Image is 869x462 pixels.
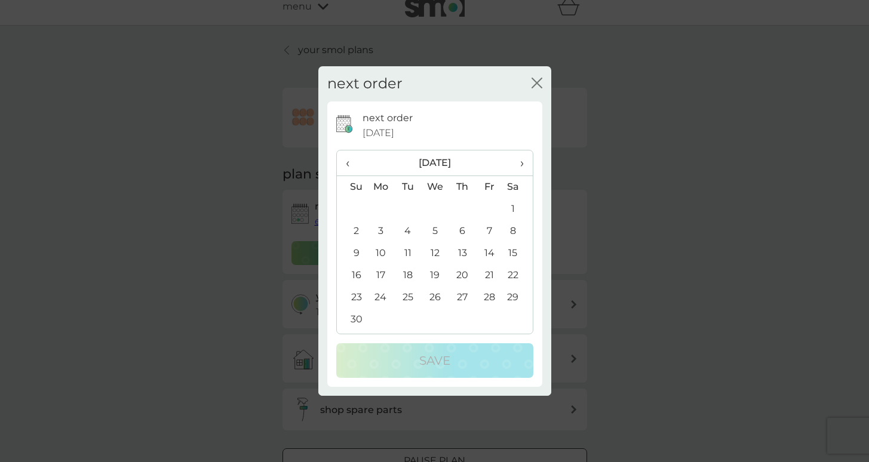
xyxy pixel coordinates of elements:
td: 23 [337,287,367,309]
td: 10 [367,242,395,264]
span: [DATE] [363,125,394,141]
td: 29 [502,287,532,309]
th: Th [449,175,475,198]
th: Fr [476,175,503,198]
td: 8 [502,220,532,242]
td: 9 [337,242,367,264]
th: Tu [394,175,421,198]
td: 26 [421,287,449,309]
td: 18 [394,264,421,287]
p: next order [363,110,413,126]
td: 13 [449,242,475,264]
td: 30 [337,309,367,331]
td: 14 [476,242,503,264]
th: [DATE] [367,150,503,176]
td: 3 [367,220,395,242]
td: 12 [421,242,449,264]
td: 6 [449,220,475,242]
td: 1 [502,198,532,220]
td: 16 [337,264,367,287]
td: 2 [337,220,367,242]
td: 24 [367,287,395,309]
td: 11 [394,242,421,264]
td: 20 [449,264,475,287]
button: Save [336,343,533,378]
td: 28 [476,287,503,309]
td: 27 [449,287,475,309]
button: close [532,78,542,90]
td: 19 [421,264,449,287]
td: 15 [502,242,532,264]
td: 25 [394,287,421,309]
th: Sa [502,175,532,198]
th: Su [337,175,367,198]
span: ‹ [346,150,358,175]
h2: next order [327,75,403,93]
td: 4 [394,220,421,242]
td: 17 [367,264,395,287]
td: 22 [502,264,532,287]
th: Mo [367,175,395,198]
td: 7 [476,220,503,242]
p: Save [419,351,450,370]
td: 21 [476,264,503,287]
span: › [511,150,523,175]
td: 5 [421,220,449,242]
th: We [421,175,449,198]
